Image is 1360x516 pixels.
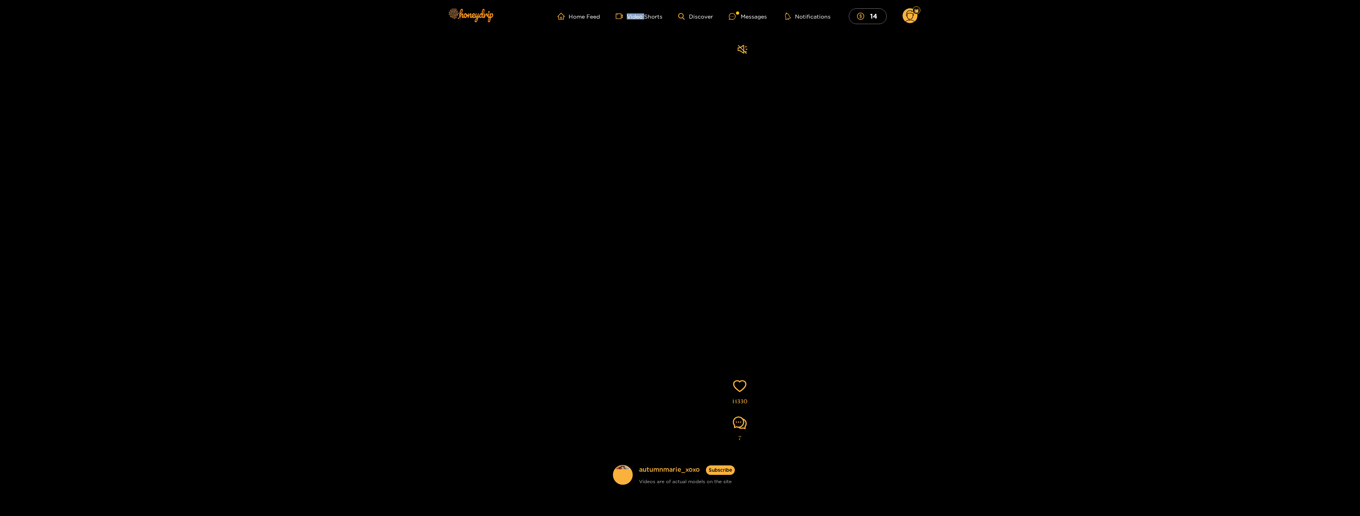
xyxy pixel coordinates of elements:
[558,13,600,20] a: Home Feed
[732,397,747,406] span: 14330
[869,12,878,20] mark: 14
[639,465,700,475] a: autumnmarie_xoxo
[706,465,735,475] button: Subscribe
[738,44,747,54] span: sound
[678,13,713,20] a: Discover
[614,466,632,484] img: user avatar
[639,477,735,486] div: Videos are of actual models on the site
[616,13,662,20] a: Video Shorts
[914,8,919,13] img: Fan Level
[783,12,833,20] button: Notifications
[733,379,747,393] span: heart
[616,13,627,20] span: video-camera
[558,13,569,20] span: home
[857,13,868,20] span: dollar
[709,467,732,474] span: Subscribe
[733,416,747,430] span: comment
[729,12,767,21] div: Messages
[738,434,741,443] span: 7
[849,8,887,24] button: 14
